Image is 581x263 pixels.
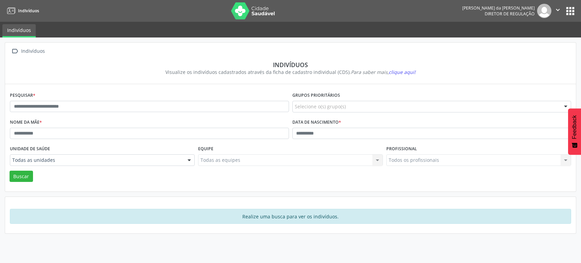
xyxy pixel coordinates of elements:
a: Indivíduos [2,24,36,37]
span: Diretor de regulação [485,11,535,17]
span: clique aqui! [389,69,416,75]
i: Para saber mais, [351,69,416,75]
label: Pesquisar [10,90,35,101]
div: Indivíduos [15,61,566,68]
div: Realize uma busca para ver os indivíduos. [10,209,571,224]
span: Selecione o(s) grupo(s) [295,103,346,110]
span: Todas as unidades [12,157,181,164]
div: Visualize os indivíduos cadastrados através da ficha de cadastro individual (CDS). [15,68,566,76]
div: [PERSON_NAME] da [PERSON_NAME] [462,5,535,11]
label: Grupos prioritários [292,90,340,101]
a: Indivíduos [5,5,39,16]
label: Data de nascimento [292,117,341,128]
a:  Indivíduos [10,46,46,56]
label: Nome da mãe [10,117,42,128]
button: Buscar [10,171,33,182]
img: img [537,4,551,18]
span: Indivíduos [18,8,39,14]
button: apps [564,5,576,17]
i:  [10,46,20,56]
button:  [551,4,564,18]
label: Profissional [386,144,417,154]
label: Unidade de saúde [10,144,50,154]
label: Equipe [198,144,213,154]
span: Feedback [571,115,578,139]
div: Indivíduos [20,46,46,56]
i:  [554,6,562,14]
button: Feedback - Mostrar pesquisa [568,108,581,155]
